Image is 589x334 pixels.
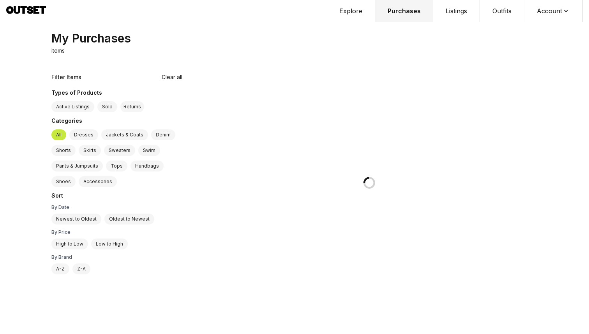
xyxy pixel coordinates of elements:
div: Types of Products [51,89,182,98]
button: Clear all [162,73,182,81]
label: Tops [106,161,127,171]
label: Jackets & Coats [101,129,148,140]
label: Denim [151,129,175,140]
label: Handbags [130,161,164,171]
div: By Date [51,204,182,210]
label: Sold [97,101,117,112]
label: Active Listings [51,101,94,112]
label: All [51,129,66,140]
label: Swim [138,145,160,156]
label: A-Z [51,263,69,274]
label: Pants & Jumpsuits [51,161,103,171]
label: Accessories [79,176,117,187]
button: Returns [120,101,144,112]
label: High to Low [51,239,88,249]
p: items [51,47,65,55]
label: Shoes [51,176,76,187]
label: Dresses [69,129,98,140]
div: My Purchases [51,31,131,45]
label: Low to High [91,239,128,249]
div: Filter Items [51,73,81,81]
div: Categories [51,117,182,126]
div: By Price [51,229,182,235]
label: Newest to Oldest [51,214,101,224]
label: Oldest to Newest [104,214,154,224]
label: Shorts [51,145,76,156]
label: Z-A [72,263,90,274]
label: Sweaters [104,145,135,156]
div: Sort [51,192,182,201]
div: By Brand [51,254,182,260]
label: Skirts [79,145,101,156]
